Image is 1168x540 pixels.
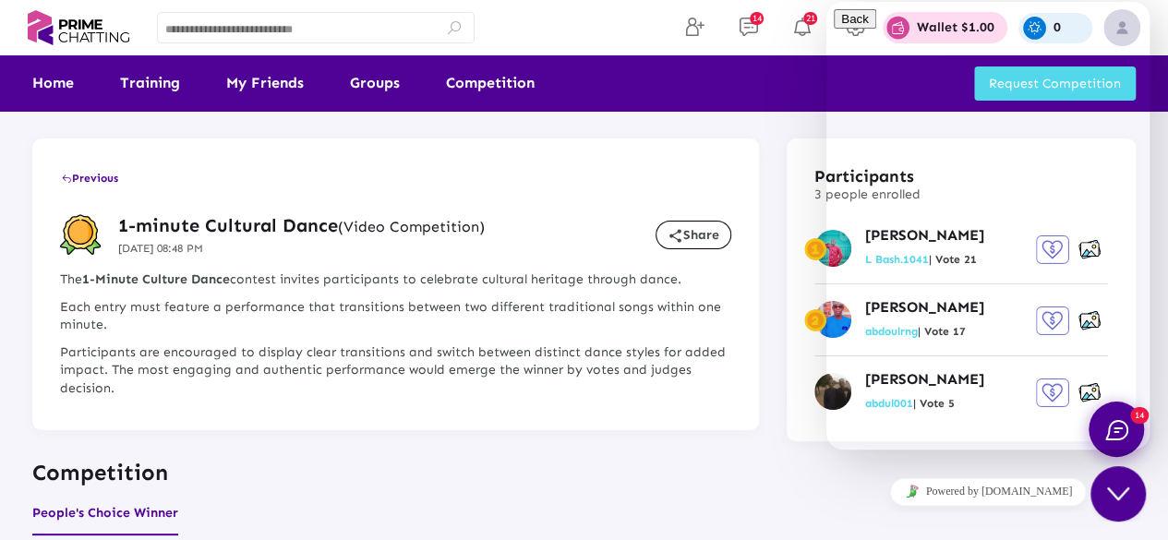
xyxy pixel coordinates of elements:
[32,500,178,535] button: People's Choice Winner
[656,221,731,249] button: Share
[60,298,731,334] p: Each entry must feature a performance that transitions between two different traditional songs wi...
[804,309,826,331] img: winner-second-badge.svg
[338,218,485,235] small: (Video Competition)
[814,187,921,203] p: 3 people enrolled
[1090,466,1150,522] iframe: chat widget
[32,55,74,111] a: Home
[60,343,731,398] p: Participants are encouraged to display clear transitions and switch between distinct dance styles...
[60,214,102,256] img: competition-badge.svg
[814,166,921,187] h3: Participants
[120,55,180,111] a: Training
[350,55,400,111] a: Groups
[668,227,719,243] span: Share
[32,458,759,486] p: Competition
[118,213,485,237] h3: 1-minute Cultural Dance
[826,2,1150,450] iframe: chat widget
[750,12,764,25] span: 14
[446,55,535,111] a: Competition
[61,172,118,185] span: Previous
[668,228,683,244] mat-icon: share
[60,162,119,195] button: Previous
[826,471,1150,512] iframe: chat widget
[28,6,129,50] img: logo
[803,12,817,25] span: 21
[226,55,304,111] a: My Friends
[118,240,485,257] p: [DATE] 08:48 PM
[60,270,731,289] p: The contest invites participants to celebrate cultural heritage through dance.
[82,271,230,287] strong: 1-Minute Culture Dance
[804,238,826,260] img: winner-one-badge.svg
[814,373,851,410] img: 68808c0b75df9738c07ec464_1757914028231.png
